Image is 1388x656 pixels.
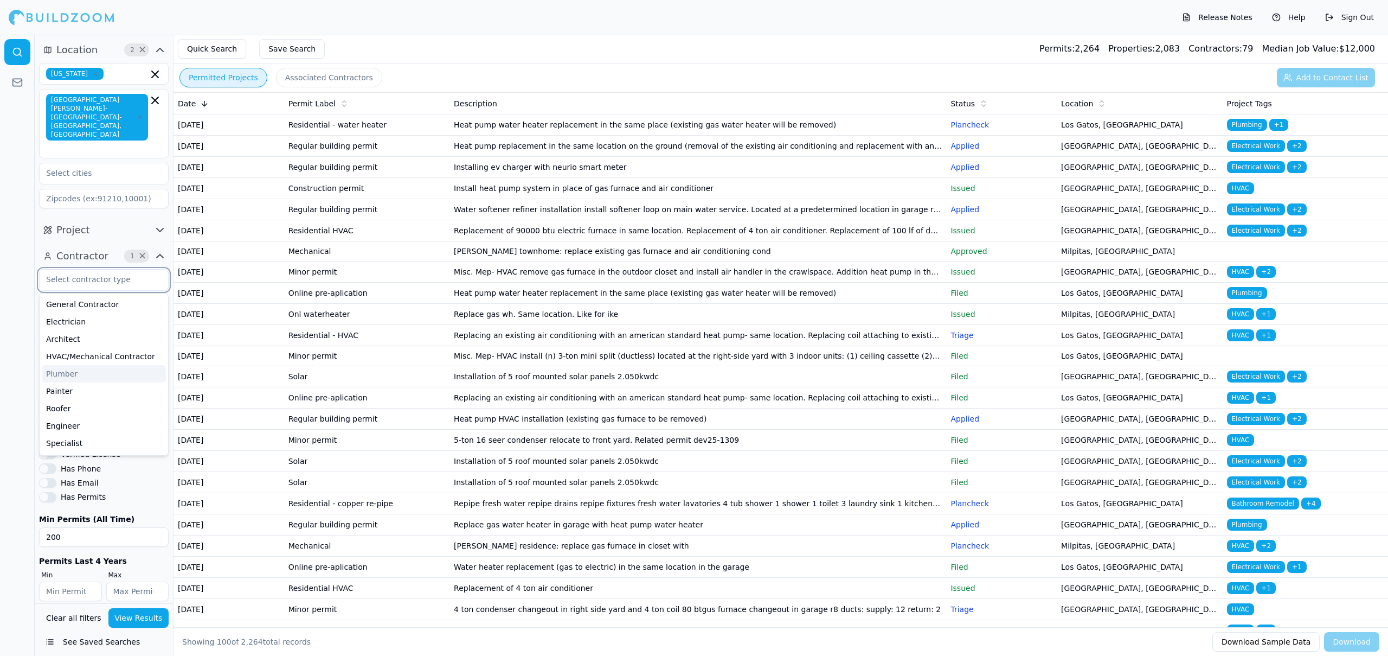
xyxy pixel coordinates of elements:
td: Residential - HVAC [284,620,449,641]
label: Has Email [61,479,99,487]
td: Los Gatos, [GEOGRAPHIC_DATA] [1057,387,1222,409]
td: Heat pump replacement in the same location on the ground (removal of the existing air conditionin... [449,136,946,157]
p: Issued [950,183,1052,194]
td: [GEOGRAPHIC_DATA], [GEOGRAPHIC_DATA] [1057,136,1222,157]
td: Regular building permit [284,136,449,157]
td: Installation of 5 roof mounted solar panels 2.050kwdc [449,366,946,387]
div: Permits Last 4 Years [39,556,169,566]
span: + 1 [1269,119,1289,131]
button: Clear all filters [43,608,104,628]
button: Quick Search [178,39,246,59]
span: + 1 [1256,582,1276,594]
span: + 2 [1287,371,1307,383]
div: HVAC/Mechanical Contractor [42,348,166,365]
span: Plumbing [1227,519,1267,531]
span: Location [56,42,98,58]
td: Online pre-aplication [284,557,449,578]
td: Replacing an existing air conditioning with an american standard heat pump- same location. Replac... [449,387,946,409]
td: Misc. Mep- HVAC install (n) 3-ton mini split (ductless) located at the right-side yard with 3 ind... [449,346,946,366]
div: Electrician [42,313,166,330]
td: Milpitas, [GEOGRAPHIC_DATA] [1057,536,1222,557]
td: Onl waterheater [284,304,449,325]
td: Residential HVAC [284,578,449,599]
td: Repipe fresh water repipe drains repipe fixtures fresh water lavatories 4 tub shower 1 shower 1 t... [449,493,946,514]
span: Permits: [1039,43,1075,54]
td: [DATE] [173,178,284,199]
td: [DATE] [173,599,284,620]
input: Min Permits Last 4 Years [39,582,102,601]
button: Location2Clear Location filters [39,41,169,59]
td: [GEOGRAPHIC_DATA], [GEOGRAPHIC_DATA] [1057,409,1222,430]
span: Electrical Work [1227,161,1285,173]
span: + 1 [1287,561,1307,573]
td: Misc. Mep- HVAC remove gas furnace in the outdoor closet and install air handler in the crawlspac... [449,262,946,283]
td: Heat pump water heater replacement in the same place (existing gas water heater will be removed) [449,114,946,136]
td: [GEOGRAPHIC_DATA], [GEOGRAPHIC_DATA] [1057,366,1222,387]
td: Los Gatos, [GEOGRAPHIC_DATA] [1057,557,1222,578]
div: Roofer [42,400,166,417]
td: Water softener refiner installation install softener loop on main water service. Located at a pre... [449,199,946,220]
span: + 4 [1301,498,1321,509]
span: Electrical Work [1227,476,1285,488]
td: [DATE] [173,578,284,599]
td: Regular building permit [284,409,449,430]
input: Min Permits All Time [39,527,169,547]
p: Applied [950,141,1052,151]
p: Filed [950,435,1052,445]
span: Clear Location filters [138,47,146,53]
p: Filed [950,392,1052,403]
span: + 2 [1287,476,1307,488]
span: 100 [217,638,232,646]
td: [GEOGRAPHIC_DATA], [GEOGRAPHIC_DATA] [1057,430,1222,451]
td: [GEOGRAPHIC_DATA], [GEOGRAPHIC_DATA] [1057,157,1222,178]
span: + 1 [1256,392,1276,404]
button: Permitted Projects [179,68,267,87]
span: [US_STATE] [46,68,104,80]
p: Plancheck [950,119,1052,130]
span: Plumbing [1227,119,1267,131]
span: + 2 [1287,140,1307,152]
span: Electrical Work [1227,203,1285,215]
td: Milpitas, [GEOGRAPHIC_DATA] [1057,304,1222,325]
span: Project Tags [1227,98,1272,109]
td: Replacement of 4 ton air conditioner [449,578,946,599]
td: Los Gatos, [GEOGRAPHIC_DATA] [1057,346,1222,366]
td: Online pre-aplication [284,387,449,409]
p: Issued [950,625,1052,636]
span: 2 [127,44,138,55]
input: Select contractor type [40,270,155,289]
td: Heat pump HVAC installation (existing gas furnace to be removed) [449,409,946,430]
div: 79 [1188,42,1253,55]
p: Filed [950,456,1052,467]
td: Minor permit [284,262,449,283]
p: Issued [950,583,1052,594]
td: Construction permit [284,178,449,199]
div: 2,264 [1039,42,1100,55]
td: [DATE] [173,220,284,241]
td: [DATE] [173,325,284,346]
div: Suggestions [39,293,169,456]
td: 5-ton 16 seer condenser relocate to front yard. Related permit dev25-1309 [449,430,946,451]
td: [DATE] [173,283,284,304]
span: Electrical Work [1227,561,1285,573]
label: Min Permits (All Time) [39,515,169,523]
td: Installation of 5 roof mounted solar panels 2.050kwdc [449,451,946,472]
td: Installation of 5 roof mounted solar panels 2.050kwdc [449,472,946,493]
td: Los Gatos, [GEOGRAPHIC_DATA] [1057,325,1222,346]
label: Has Phone [61,465,101,473]
span: + 1 [1256,625,1276,636]
button: Download Sample Data [1212,632,1320,652]
span: + 2 [1287,161,1307,173]
td: [DATE] [173,366,284,387]
button: Save Search [259,39,325,59]
div: Engineer [42,417,166,435]
td: [DATE] [173,451,284,472]
td: [GEOGRAPHIC_DATA], [GEOGRAPHIC_DATA] [1057,199,1222,220]
td: Milpitas, [GEOGRAPHIC_DATA] [1057,241,1222,262]
div: $ 12,000 [1262,42,1375,55]
span: Permit Label [288,98,336,109]
td: [DATE] [173,430,284,451]
td: Mechanical [284,241,449,262]
td: Install heat pump system in place of gas furnace and air conditioner [449,178,946,199]
button: Associated Contractors [276,68,382,87]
